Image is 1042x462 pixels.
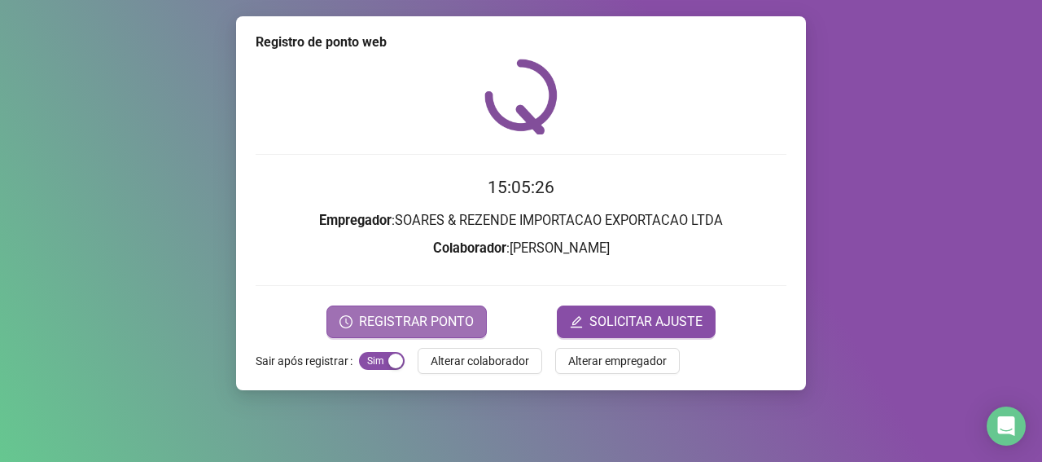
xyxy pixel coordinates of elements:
button: REGISTRAR PONTO [326,306,487,338]
span: SOLICITAR AJUSTE [589,312,703,332]
span: edit [570,315,583,328]
label: Sair após registrar [256,348,359,374]
h3: : [PERSON_NAME] [256,238,786,259]
span: REGISTRAR PONTO [359,312,474,332]
button: Alterar empregador [555,348,680,374]
span: Alterar colaborador [431,352,529,370]
img: QRPoint [484,59,558,134]
button: Alterar colaborador [418,348,542,374]
strong: Empregador [319,213,392,228]
time: 15:05:26 [488,178,554,197]
div: Registro de ponto web [256,33,786,52]
h3: : SOARES & REZENDE IMPORTACAO EXPORTACAO LTDA [256,210,786,231]
span: Alterar empregador [568,352,667,370]
span: clock-circle [339,315,352,328]
strong: Colaborador [433,240,506,256]
button: editSOLICITAR AJUSTE [557,306,716,338]
div: Open Intercom Messenger [987,407,1026,446]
